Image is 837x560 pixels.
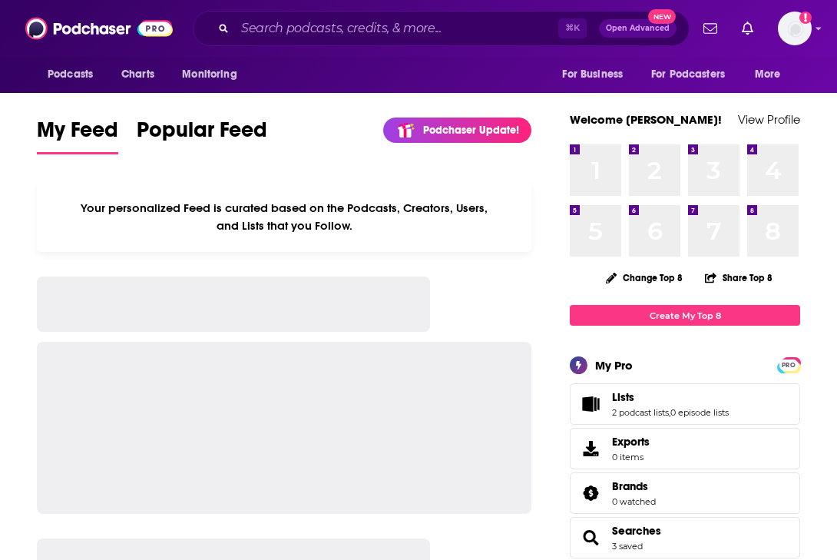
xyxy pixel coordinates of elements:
span: Brands [570,472,800,514]
input: Search podcasts, credits, & more... [235,16,558,41]
p: Podchaser Update! [423,124,519,137]
img: Podchaser - Follow, Share and Rate Podcasts [25,14,173,43]
span: , [669,407,670,418]
div: Search podcasts, credits, & more... [193,11,690,46]
span: ⌘ K [558,18,587,38]
span: More [755,64,781,85]
button: open menu [551,60,642,89]
div: Your personalized Feed is curated based on the Podcasts, Creators, Users, and Lists that you Follow. [37,182,531,252]
span: Lists [612,390,634,404]
button: Open AdvancedNew [599,19,677,38]
span: For Podcasters [651,64,725,85]
a: Brands [575,482,606,504]
span: Lists [570,383,800,425]
a: 0 watched [612,496,656,507]
span: Logged in as lori.heiselman [778,12,812,45]
a: Charts [111,60,164,89]
button: Share Top 8 [704,263,773,293]
a: Lists [575,393,606,415]
button: Show profile menu [778,12,812,45]
a: Show notifications dropdown [736,15,759,41]
span: New [648,9,676,24]
span: Brands [612,479,648,493]
span: Exports [612,435,650,449]
a: Welcome [PERSON_NAME]! [570,112,722,127]
a: 3 saved [612,541,643,552]
button: open menu [744,60,800,89]
a: Searches [575,527,606,548]
a: View Profile [738,112,800,127]
a: Lists [612,390,729,404]
button: open menu [641,60,747,89]
button: open menu [37,60,113,89]
div: My Pro [595,358,633,373]
button: Change Top 8 [597,268,692,287]
a: 0 episode lists [670,407,729,418]
a: Create My Top 8 [570,305,800,326]
span: Popular Feed [137,117,267,152]
span: Open Advanced [606,25,670,32]
a: Show notifications dropdown [697,15,723,41]
img: User Profile [778,12,812,45]
a: Searches [612,524,661,538]
span: Charts [121,64,154,85]
a: Brands [612,479,656,493]
a: PRO [779,359,798,370]
span: Exports [575,438,606,459]
a: Exports [570,428,800,469]
a: Popular Feed [137,117,267,154]
a: 2 podcast lists [612,407,669,418]
span: PRO [779,360,798,371]
span: Searches [570,517,800,558]
a: My Feed [37,117,118,154]
span: Podcasts [48,64,93,85]
button: open menu [171,60,256,89]
span: My Feed [37,117,118,152]
span: 0 items [612,452,650,462]
svg: Add a profile image [799,12,812,24]
span: Monitoring [182,64,237,85]
span: For Business [562,64,623,85]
